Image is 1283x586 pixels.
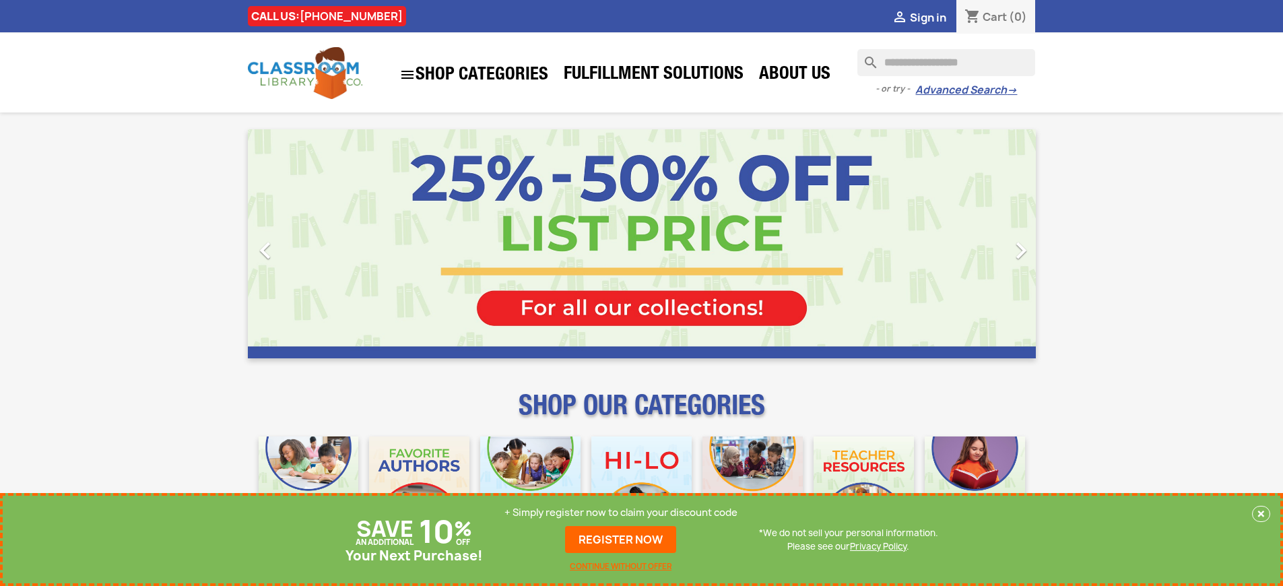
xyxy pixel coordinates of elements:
span: Sign in [910,10,946,25]
img: CLC_HiLo_Mobile.jpg [591,436,692,537]
a:  Sign in [892,10,946,25]
input: Search [857,49,1035,76]
img: CLC_Bulk_Mobile.jpg [259,436,359,537]
a: [PHONE_NUMBER] [300,9,403,24]
a: Advanced Search→ [915,84,1017,97]
img: CLC_Teacher_Resources_Mobile.jpg [814,436,914,537]
span: - or try - [876,82,915,96]
a: Next [917,129,1036,358]
i: shopping_cart [964,9,981,26]
span: (0) [1009,9,1027,24]
i:  [892,10,908,26]
img: Classroom Library Company [248,47,362,99]
span: → [1007,84,1017,97]
a: Previous [248,129,366,358]
div: CALL US: [248,6,406,26]
img: CLC_Fiction_Nonfiction_Mobile.jpg [702,436,803,537]
a: SHOP CATEGORIES [393,60,555,90]
span: Cart [983,9,1007,24]
img: CLC_Favorite_Authors_Mobile.jpg [369,436,469,537]
img: CLC_Dyslexia_Mobile.jpg [925,436,1025,537]
p: SHOP OUR CATEGORIES [248,401,1036,426]
a: Fulfillment Solutions [557,62,750,89]
i:  [399,67,416,83]
img: CLC_Phonics_And_Decodables_Mobile.jpg [480,436,581,537]
a: About Us [752,62,837,89]
i: search [857,49,874,65]
i:  [249,234,282,267]
ul: Carousel container [248,129,1036,358]
i:  [1004,234,1038,267]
